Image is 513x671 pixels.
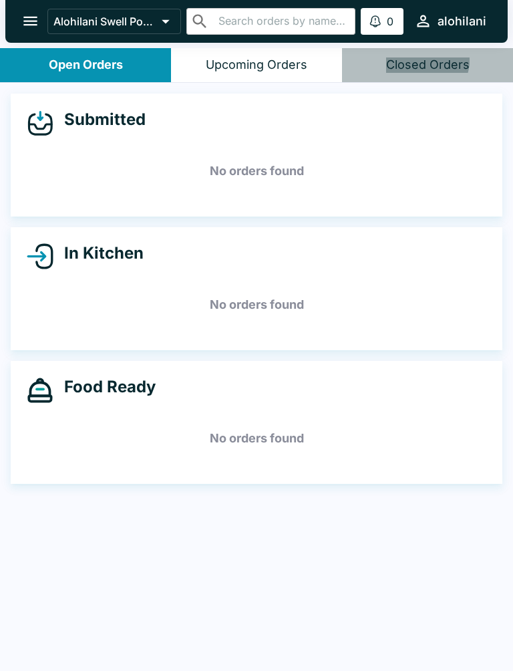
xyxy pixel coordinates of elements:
[214,12,349,31] input: Search orders by name or phone number
[27,281,486,329] h5: No orders found
[206,57,307,73] div: Upcoming Orders
[53,243,144,263] h4: In Kitchen
[53,15,156,28] p: Alohilani Swell Pool & Bar
[438,13,486,29] div: alohilani
[53,110,146,130] h4: Submitted
[53,377,156,397] h4: Food Ready
[409,7,492,35] button: alohilani
[27,414,486,462] h5: No orders found
[386,57,470,73] div: Closed Orders
[47,9,181,34] button: Alohilani Swell Pool & Bar
[49,57,123,73] div: Open Orders
[27,147,486,195] h5: No orders found
[13,4,47,38] button: open drawer
[387,15,393,28] p: 0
